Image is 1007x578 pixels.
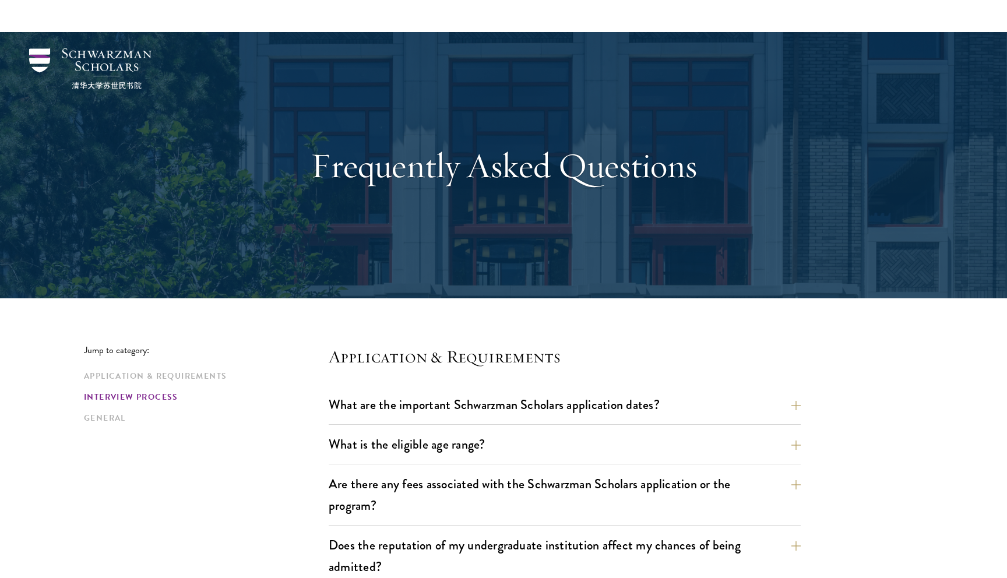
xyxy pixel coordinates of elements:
a: Application & Requirements [84,370,322,382]
button: Are there any fees associated with the Schwarzman Scholars application or the program? [329,471,801,519]
h4: Application & Requirements [329,345,801,368]
button: What are the important Schwarzman Scholars application dates? [329,392,801,418]
button: What is the eligible age range? [329,431,801,457]
img: Schwarzman Scholars [29,48,152,89]
p: Jump to category: [84,345,329,355]
a: Interview Process [84,391,322,403]
a: General [84,412,322,424]
h1: Frequently Asked Questions [302,144,705,186]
